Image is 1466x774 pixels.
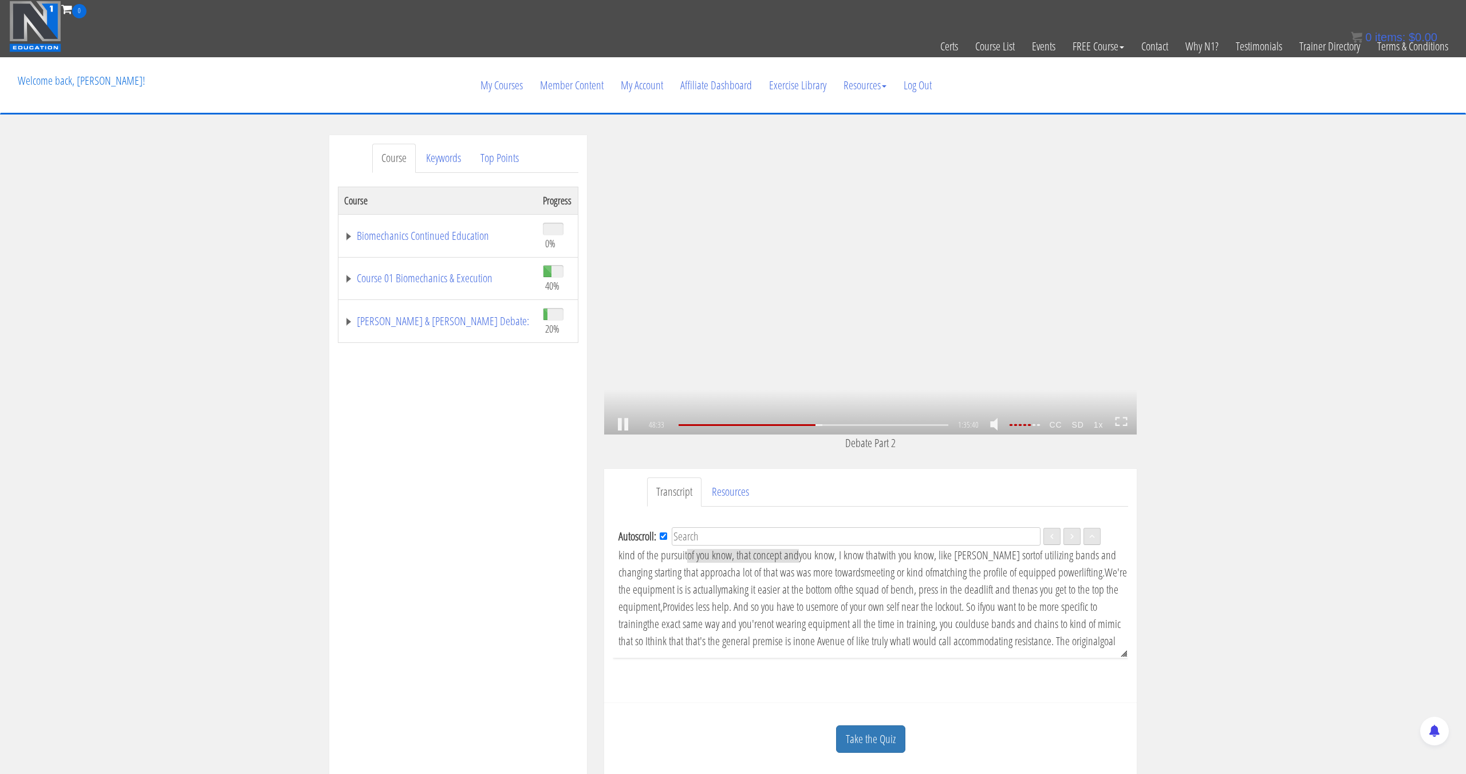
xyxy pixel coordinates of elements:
img: icon11.png [1351,31,1362,43]
span: more of your own self near the lockout. So if [819,599,982,614]
a: Affiliate Dashboard [672,58,760,113]
a: Trainer Directory [1291,18,1369,74]
span: making it easier at the bottom of [721,582,841,597]
a: Take the Quiz [836,725,905,753]
img: n1-education [9,1,61,52]
a: Resources [703,477,758,507]
strong: 1x [1089,416,1108,434]
a: Course 01 Biomechanics & Execution [344,273,531,284]
a: My Courses [472,58,531,113]
a: Member Content [531,58,612,113]
a: 0 [61,1,86,17]
a: Course List [967,18,1023,74]
bdi: 0.00 [1409,31,1437,44]
th: Course [338,187,538,214]
a: 0 items: $0.00 [1351,31,1437,44]
span: not wearing equipment all the time in training, you could [762,616,976,631]
a: Top Points [471,144,528,173]
span: items: [1375,31,1405,44]
a: My Account [612,58,672,113]
span: 0 [72,4,86,18]
span: of utilizing bands and changing starting that approach [618,547,1116,580]
a: Events [1023,18,1064,74]
span: of you know, that concept and [687,547,799,563]
span: rep that would be near maximum muscular [774,650,937,666]
span: We're the equipment is is actually [618,564,1127,597]
a: Transcript [647,477,702,507]
span: For that movement and in the [967,650,1078,666]
span: 40% [545,279,559,292]
a: [PERSON_NAME] & [PERSON_NAME] Debate: [344,315,531,327]
span: you want to be more specific to training [618,599,1097,631]
a: Course [372,144,416,173]
a: Exercise Library [760,58,835,113]
a: Contact [1133,18,1177,74]
span: I would call accommodating resistance. The original [908,633,1100,649]
p: Debate Part 2 [604,435,1137,452]
strong: CC [1045,416,1067,434]
span: Provides less help. And so you have to use [663,599,819,614]
a: Resources [835,58,895,113]
a: Biomechanics Continued Education [344,230,531,242]
span: the squad of bench, press in the deadlift and then [841,582,1030,597]
span: 1:35:40 [958,421,979,429]
span: a greater amount of time per [667,650,774,666]
span: you know, I know that [799,547,880,563]
span: one Avenue of like truly what [801,633,908,649]
p: Welcome back, [PERSON_NAME]! [9,58,153,104]
strong: SD [1067,416,1089,434]
span: meeting or kind of [864,564,932,580]
span: $ [1409,31,1415,44]
span: 0% [545,237,555,250]
span: 48:33 [645,421,669,429]
a: Testimonials [1227,18,1291,74]
span: as you get to the top the equipment, [618,582,1118,614]
span: with you know, like [PERSON_NAME] sort [880,547,1035,563]
span: tension. [937,650,967,666]
span: think that that's the general premise is in [648,633,801,649]
span: use bands and chains to kind of mimic that so I [618,616,1121,649]
span: the exact same way and you're [647,616,762,631]
span: a lot of that was was more towards [736,564,864,580]
th: Progress [537,187,578,214]
span: 20% [545,322,559,335]
a: Terms & Conditions [1369,18,1457,74]
a: Certs [932,18,967,74]
a: Keywords [417,144,470,173]
a: Why N1? [1177,18,1227,74]
span: matching the profile of equipped powerlifting. [932,564,1105,580]
span: more places and that was kind of the pursuit [618,530,1118,563]
a: Log Out [895,58,940,113]
a: FREE Course [1064,18,1133,74]
span: 0 [1365,31,1372,44]
input: Search [672,527,1041,546]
